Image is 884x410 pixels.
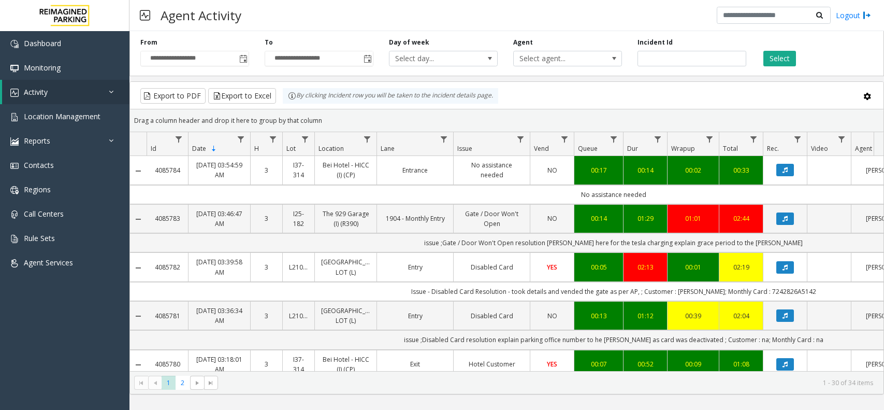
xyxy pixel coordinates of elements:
a: 00:14 [581,214,617,223]
a: 1904 - Monthly Entry [383,214,447,223]
span: Contacts [24,160,54,170]
a: 01:12 [630,311,661,321]
a: NO [537,311,568,321]
img: logout [863,10,871,21]
a: 01:29 [630,214,661,223]
span: Dashboard [24,38,61,48]
a: Queue Filter Menu [607,132,621,146]
span: Regions [24,185,51,194]
a: 02:44 [726,214,757,223]
span: YES [547,360,557,369]
a: 3 [257,359,276,369]
span: Queue [578,144,598,153]
a: L21086905 [289,262,308,272]
a: NO [537,214,568,223]
span: Go to the last page [207,379,215,387]
a: 4085783 [153,214,182,223]
a: Collapse Details [130,361,147,369]
span: Toggle popup [237,51,249,66]
a: 4085781 [153,311,182,321]
a: No assistance needed [460,160,524,180]
img: 'icon' [10,137,19,146]
a: Gate / Door Won't Open [460,209,524,229]
div: 00:02 [674,165,713,175]
a: YES [537,359,568,369]
a: Bei Hotel - HICC (I) (CP) [321,355,370,374]
span: H [254,144,259,153]
span: Id [151,144,156,153]
a: Wrapup Filter Menu [703,132,717,146]
a: The 929 Garage (I) (R390) [321,209,370,229]
a: 00:13 [581,311,617,321]
img: 'icon' [10,259,19,267]
span: Call Centers [24,209,64,219]
a: H Filter Menu [266,132,280,146]
a: 00:07 [581,359,617,369]
span: Reports [24,136,50,146]
div: Data table [130,132,883,371]
a: 00:14 [630,165,661,175]
span: Agent [855,144,872,153]
a: NO [537,165,568,175]
a: 00:09 [674,359,713,369]
img: pageIcon [140,3,150,28]
a: Location Filter Menu [360,132,374,146]
a: 4085782 [153,262,182,272]
span: Wrapup [671,144,695,153]
a: Bei Hotel - HICC (I) (CP) [321,160,370,180]
span: NO [547,214,557,223]
label: To [265,38,273,47]
span: NO [547,312,557,320]
div: Drag a column header and drop it here to group by that column [130,111,883,130]
span: Go to the last page [204,376,218,390]
span: Dur [627,144,638,153]
a: Entry [383,262,447,272]
span: Video [811,144,828,153]
span: Agent Services [24,258,73,267]
img: 'icon' [10,186,19,194]
a: [DATE] 03:39:58 AM [195,257,244,277]
a: 00:39 [674,311,713,321]
img: 'icon' [10,89,19,97]
span: Lane [381,144,395,153]
span: Go to the next page [190,376,204,390]
a: 00:17 [581,165,617,175]
a: [DATE] 03:36:34 AM [195,306,244,326]
a: 02:19 [726,262,757,272]
span: Select day... [389,51,475,66]
a: 01:08 [726,359,757,369]
img: 'icon' [10,162,19,170]
span: Toggle popup [361,51,373,66]
label: Agent [513,38,533,47]
h3: Agent Activity [155,3,247,28]
a: Logout [836,10,871,21]
span: Date [192,144,206,153]
a: 4085780 [153,359,182,369]
a: Collapse Details [130,215,147,223]
a: [GEOGRAPHIC_DATA] LOT (L) [321,257,370,277]
div: 02:13 [630,262,661,272]
a: Lot Filter Menu [298,132,312,146]
a: Lane Filter Menu [437,132,451,146]
span: Activity [24,87,48,97]
button: Export to Excel [208,88,276,104]
a: [DATE] 03:18:01 AM [195,355,244,374]
a: 00:01 [674,262,713,272]
div: By clicking Incident row you will be taken to the incident details page. [283,88,498,104]
button: Select [763,51,796,66]
a: Collapse Details [130,264,147,272]
img: 'icon' [10,210,19,219]
div: 02:04 [726,311,757,321]
a: 00:05 [581,262,617,272]
a: Rec. Filter Menu [791,132,805,146]
span: Page 1 [162,376,176,390]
